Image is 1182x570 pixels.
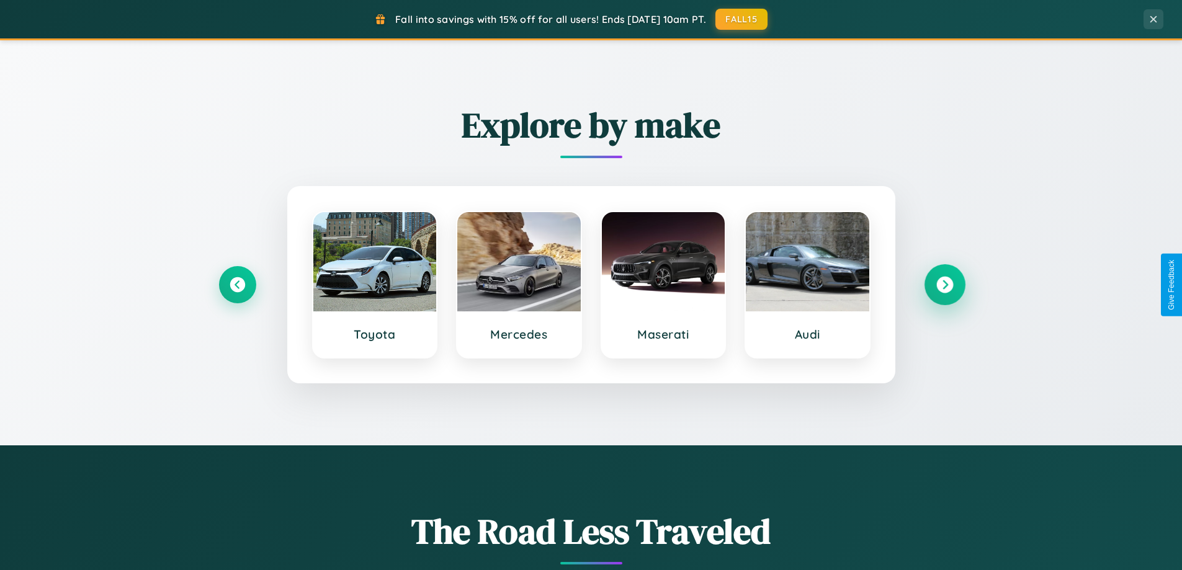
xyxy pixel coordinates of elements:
[219,507,964,555] h1: The Road Less Traveled
[614,327,713,342] h3: Maserati
[758,327,857,342] h3: Audi
[1167,260,1176,310] div: Give Feedback
[715,9,768,30] button: FALL15
[395,13,706,25] span: Fall into savings with 15% off for all users! Ends [DATE] 10am PT.
[470,327,568,342] h3: Mercedes
[219,101,964,149] h2: Explore by make
[326,327,424,342] h3: Toyota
